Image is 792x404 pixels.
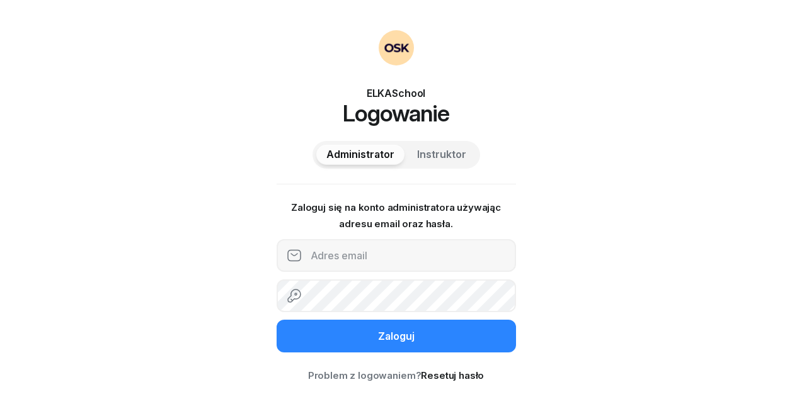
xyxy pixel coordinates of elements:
[277,199,516,232] p: Zaloguj się na konto administratora używając adresu email oraz hasła.
[316,145,405,165] button: Administrator
[407,145,476,165] button: Instruktor
[277,320,516,352] button: Zaloguj
[277,368,516,384] div: Problem z logowaniem?
[277,239,516,272] input: Adres email
[421,369,484,381] a: Resetuj hasło
[379,30,414,65] img: OSKAdmin
[326,147,394,163] span: Administrator
[417,147,466,163] span: Instruktor
[277,101,516,126] h1: Logowanie
[378,328,415,345] div: Zaloguj
[277,86,516,101] div: ELKASchool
